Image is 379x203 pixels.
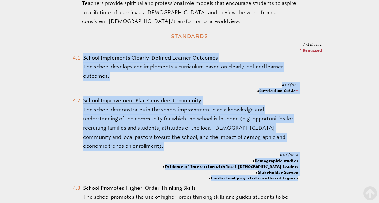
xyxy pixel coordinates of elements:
p: The school develops and implements a curriculum based on clearly-defined learner outcomes. [83,62,298,80]
span: Curriculum Guide [257,88,298,94]
span: * Required [299,48,322,53]
span: Artifacts [280,153,298,157]
span: Demographic studies [163,158,298,164]
b: School Implements Clearly-Defined Learner Outcomes [83,55,218,61]
span: Stakeholder Survey [163,170,298,176]
h2: Standards [68,31,311,42]
b: School Promotes Higher-Order Thinking Skills [83,185,196,191]
b: School Improvement Plan Considers Community [83,97,201,103]
span: Artifacts [303,42,322,47]
p: The school demonstrates in the school improvement plan a knowledge and understanding of the commu... [83,105,298,151]
span: Evidence of Interaction with local [DEMOGRAPHIC_DATA] leaders [163,164,298,170]
span: Tracked and projected enrollment figures [163,175,298,181]
span: Artifact [282,83,298,87]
